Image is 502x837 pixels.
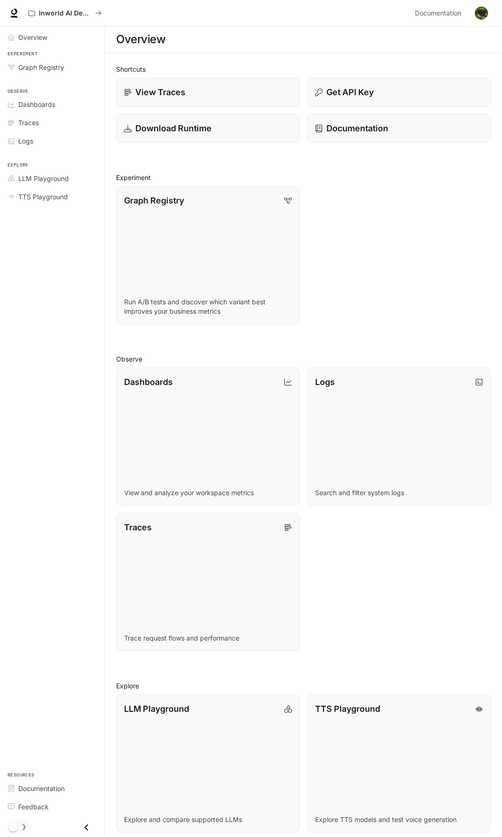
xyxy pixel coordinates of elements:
a: LogsSearch and filter system logs [307,368,491,505]
h2: Shortcuts [116,64,491,74]
button: Get API Key [307,78,491,106]
span: TTS Playground [18,192,68,202]
p: TTS Playground [315,702,380,715]
span: Logs [18,136,33,146]
p: Explore and compare supported LLMs [124,815,292,824]
a: DashboardsView and analyze your workspace metrics [116,368,300,505]
a: Download Runtime [116,114,300,143]
a: Documentation [411,4,468,23]
a: Overview [4,29,101,45]
a: LLM PlaygroundExplore and compare supported LLMs [116,694,300,832]
a: Graph RegistryRun A/B tests and discover which variant best improves your business metrics [116,186,300,324]
button: User avatar [472,4,491,23]
p: View and analyze your workspace metrics [124,488,292,498]
p: Download Runtime [135,122,212,135]
a: LLM Playground [4,170,101,187]
span: Documentation [415,8,461,19]
a: TracesTrace request flows and performance [116,513,300,651]
a: TTS PlaygroundExplore TTS models and test voice generation [307,694,491,832]
p: View Traces [135,86,185,98]
p: Trace request flows and performance [124,633,292,643]
span: Traces [18,118,39,128]
p: Search and filter system logs [315,488,483,498]
p: Explore TTS models and test voice generation [315,815,483,824]
p: Inworld AI Demos [39,9,91,17]
a: Documentation [307,114,491,143]
p: Traces [124,521,152,534]
span: Graph Registry [18,62,64,72]
span: Dark mode toggle [8,822,18,832]
a: Feedback [4,799,101,815]
p: Logs [315,376,335,388]
a: TTS Playground [4,189,101,205]
span: Documentation [18,784,65,793]
p: Run A/B tests and discover which variant best improves your business metrics [124,297,292,316]
a: Logs [4,133,101,149]
button: Close drawer [76,818,97,837]
h1: Overview [116,30,165,49]
button: All workspaces [24,4,106,23]
span: Feedback [18,802,49,812]
span: Overview [18,32,47,42]
p: Graph Registry [124,194,184,207]
h2: Experiment [116,173,491,182]
a: Graph Registry [4,59,101,75]
p: Documentation [326,122,388,135]
a: Dashboards [4,96,101,113]
p: LLM Playground [124,702,189,715]
span: Dashboards [18,99,55,109]
a: Documentation [4,780,101,797]
a: View Traces [116,78,300,106]
h2: Explore [116,681,491,691]
p: Dashboards [124,376,173,388]
img: User avatar [475,7,488,20]
h2: Observe [116,354,491,364]
span: LLM Playground [18,173,69,183]
a: Traces [4,114,101,131]
p: Get API Key [326,86,374,98]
